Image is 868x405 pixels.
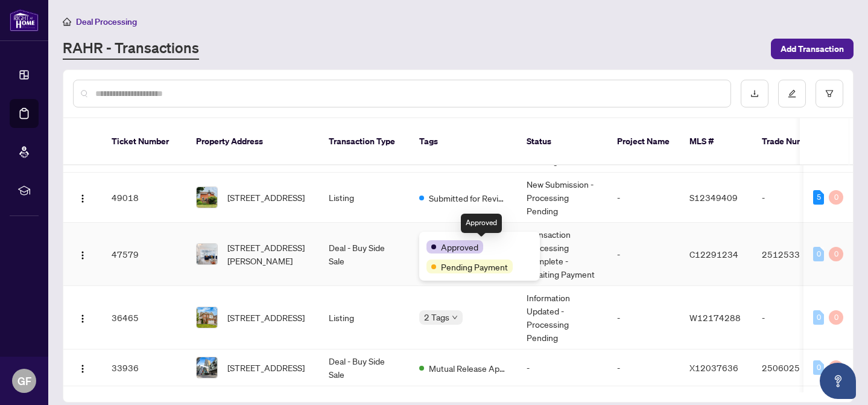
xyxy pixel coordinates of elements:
span: Submitted for Review [429,191,507,205]
span: edit [788,89,796,98]
td: Deal - Buy Side Sale [319,349,410,386]
span: GF [17,372,31,389]
div: 5 [813,190,824,205]
th: Project Name [607,118,680,165]
button: Logo [73,358,92,377]
th: Property Address [186,118,319,165]
a: RAHR - Transactions [63,38,199,60]
span: [STREET_ADDRESS][PERSON_NAME] [227,241,309,267]
span: [STREET_ADDRESS] [227,361,305,374]
th: Trade Number [752,118,837,165]
span: [STREET_ADDRESS] [227,311,305,324]
td: - [517,349,607,386]
button: Logo [73,188,92,207]
td: 36465 [102,286,186,349]
div: 0 [829,247,843,261]
span: Pending Payment [441,260,508,273]
td: Listing [319,286,410,349]
span: home [63,18,71,26]
span: X12037636 [689,362,738,373]
span: S12349409 [689,192,738,203]
img: thumbnail-img [197,357,217,378]
button: edit [778,80,806,107]
td: Listing [319,173,410,223]
th: MLS # [680,118,752,165]
span: Mutual Release Approved [429,362,507,375]
td: Information Updated - Processing Pending [517,286,607,349]
td: - [607,349,680,386]
td: 2512533 [752,223,837,286]
td: New Submission - Processing Pending [517,173,607,223]
span: C12291234 [689,249,738,260]
div: 0 [829,360,843,375]
img: Logo [78,250,87,260]
button: Logo [73,244,92,264]
img: thumbnail-img [197,187,217,208]
span: Approved [441,240,478,254]
div: 0 [813,310,824,325]
img: thumbnail-img [197,244,217,264]
button: Logo [73,308,92,327]
td: - [607,223,680,286]
button: download [741,80,768,107]
th: Tags [410,118,517,165]
th: Ticket Number [102,118,186,165]
td: Transaction Processing Complete - Awaiting Payment [517,223,607,286]
span: download [750,89,759,98]
div: 0 [829,310,843,325]
td: Deal - Buy Side Sale [319,223,410,286]
span: W12174288 [689,312,741,323]
span: filter [825,89,834,98]
button: Open asap [820,363,856,399]
span: Deal Processing [76,16,137,27]
div: 0 [813,247,824,261]
div: 0 [813,360,824,375]
td: - [752,173,837,223]
td: - [752,286,837,349]
div: 0 [829,190,843,205]
span: Add Transaction [781,39,844,59]
img: Logo [78,194,87,203]
button: filter [816,80,843,107]
td: 2506025 [752,349,837,386]
td: 49018 [102,173,186,223]
img: Logo [78,314,87,324]
img: logo [10,9,39,31]
button: Add Transaction [771,39,854,59]
span: [STREET_ADDRESS] [227,191,305,204]
td: - [607,173,680,223]
img: Logo [78,364,87,374]
td: - [607,286,680,349]
th: Status [517,118,607,165]
td: 47579 [102,223,186,286]
td: 33936 [102,349,186,386]
span: 2 Tags [424,310,449,324]
img: thumbnail-img [197,307,217,328]
span: down [452,314,458,320]
div: Approved [461,214,502,233]
th: Transaction Type [319,118,410,165]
